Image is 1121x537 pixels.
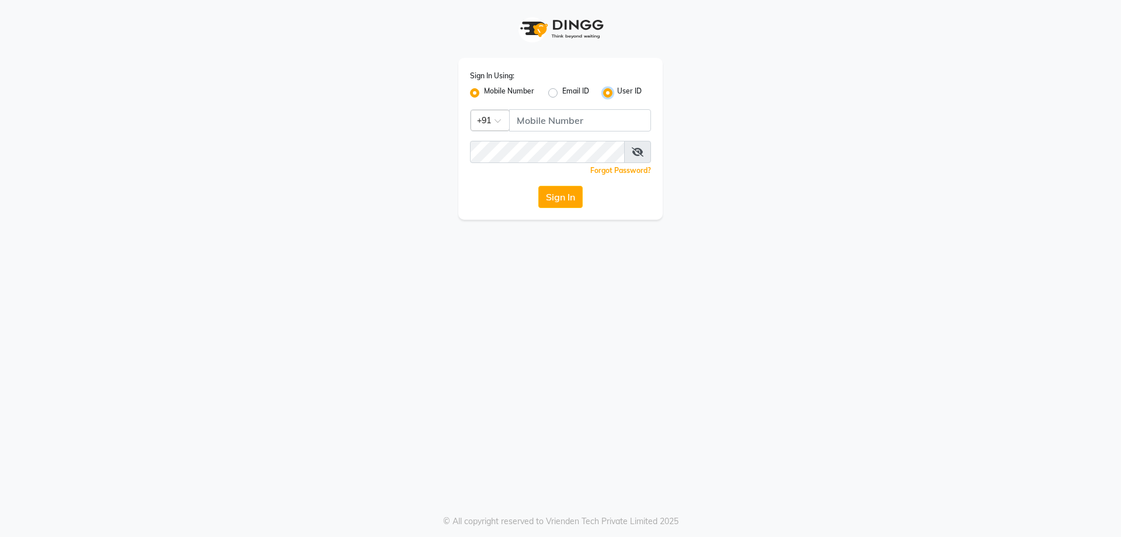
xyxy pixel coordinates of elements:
label: User ID [617,86,642,100]
button: Sign In [538,186,583,208]
label: Sign In Using: [470,71,514,81]
input: Username [470,141,625,163]
label: Email ID [562,86,589,100]
a: Forgot Password? [590,166,651,175]
img: logo1.svg [514,12,607,46]
label: Mobile Number [484,86,534,100]
input: Username [509,109,651,131]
